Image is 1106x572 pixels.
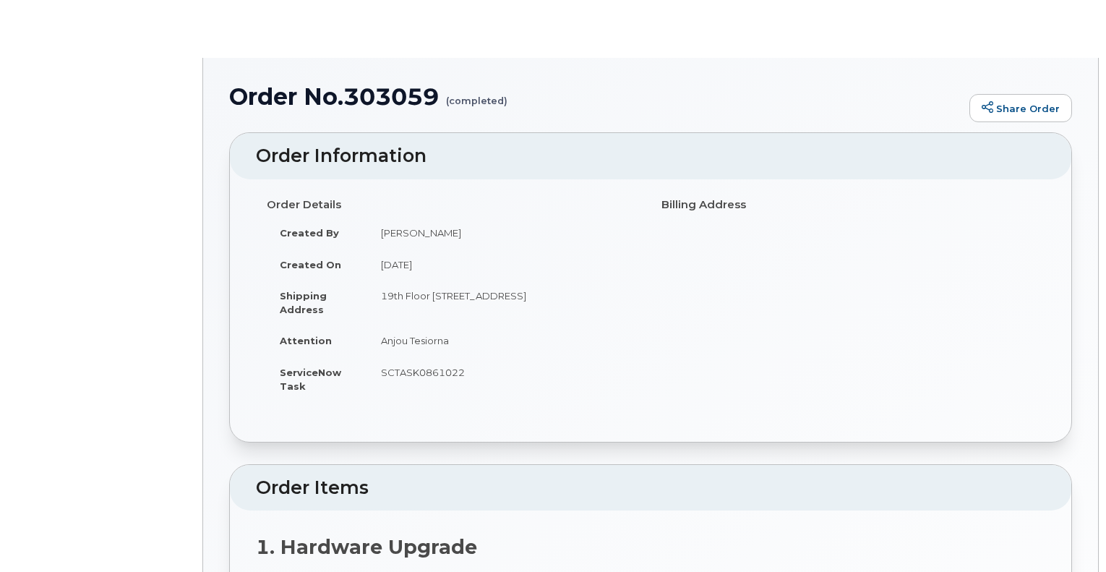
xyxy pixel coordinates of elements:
strong: 1. Hardware Upgrade [256,535,477,559]
strong: ServiceNow Task [280,367,341,392]
td: Anjou Tesiorna [368,325,640,357]
h4: Billing Address [661,199,1034,211]
h1: Order No.303059 [229,84,962,109]
td: [DATE] [368,249,640,281]
strong: Created On [280,259,341,270]
td: SCTASK0861022 [368,357,640,401]
a: Share Order [969,94,1072,123]
strong: Created By [280,227,339,239]
h2: Order Information [256,146,1045,166]
h4: Order Details [267,199,640,211]
small: (completed) [446,84,507,106]
strong: Shipping Address [280,290,327,315]
td: 19th Floor [STREET_ADDRESS] [368,280,640,325]
td: [PERSON_NAME] [368,217,640,249]
strong: Attention [280,335,332,346]
h2: Order Items [256,478,1045,498]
